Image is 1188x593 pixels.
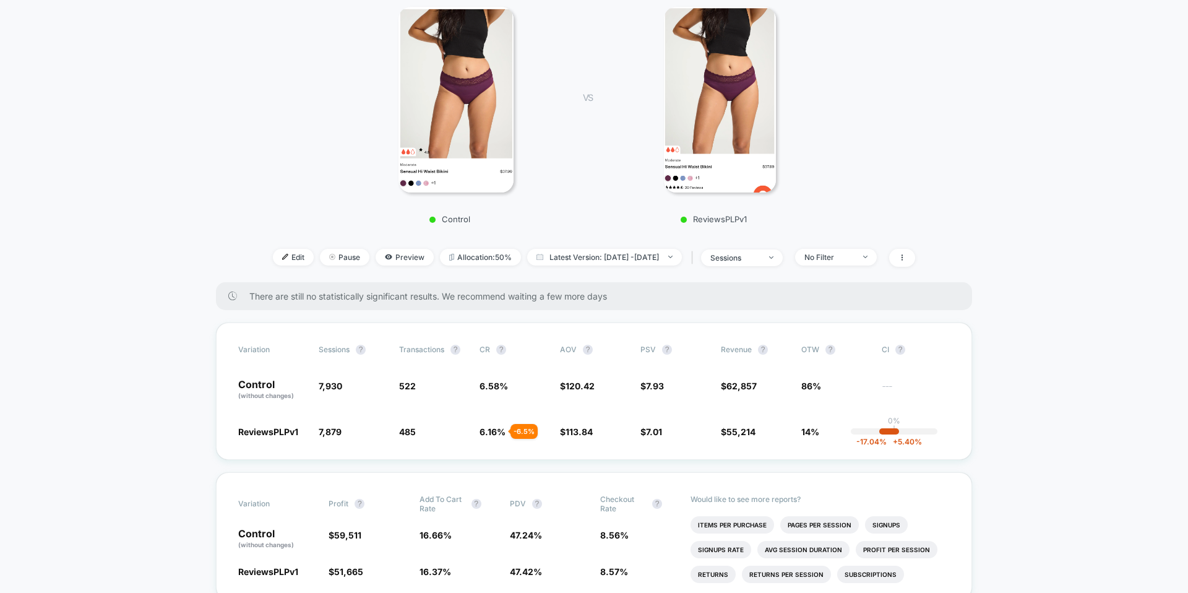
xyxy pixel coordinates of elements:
[804,253,854,262] div: No Filter
[238,495,306,513] span: Variation
[640,426,662,437] span: $
[566,426,593,437] span: 113.84
[882,345,950,355] span: CI
[238,426,298,437] span: ReviewsPLPv1
[329,566,363,577] span: $
[273,249,314,266] span: Edit
[895,345,905,355] button: ?
[480,381,508,391] span: 6.58 %
[640,381,664,391] span: $
[480,345,490,354] span: CR
[691,516,774,534] li: Items Per Purchase
[691,495,950,504] p: Would like to see more reports?
[801,426,819,437] span: 14%
[527,249,682,266] span: Latest Version: [DATE] - [DATE]
[356,345,366,355] button: ?
[600,530,629,540] span: 8.56 %
[758,345,768,355] button: ?
[440,249,521,266] span: Allocation: 50%
[238,566,298,577] span: ReviewsPLPv1
[662,345,672,355] button: ?
[510,530,542,540] span: 47.24 %
[801,381,821,391] span: 86%
[688,249,701,267] span: |
[399,426,416,437] span: 485
[399,345,444,354] span: Transactions
[887,437,922,446] span: 5.40 %
[605,214,822,224] p: ReviewsPLPv1
[238,529,316,550] p: Control
[668,256,673,258] img: end
[449,254,454,261] img: rebalance
[769,256,773,259] img: end
[780,516,859,534] li: Pages Per Session
[238,541,294,548] span: (without changes)
[420,495,465,513] span: Add To Cart Rate
[691,541,751,558] li: Signups Rate
[646,381,664,391] span: 7.93
[560,345,577,354] span: AOV
[238,379,306,400] p: Control
[726,381,757,391] span: 62,857
[856,437,887,446] span: -17.04 %
[420,566,451,577] span: 16.37 %
[420,530,452,540] span: 16.66 %
[532,499,542,509] button: ?
[342,214,558,224] p: Control
[742,566,831,583] li: Returns Per Session
[640,345,656,354] span: PSV
[664,7,776,193] img: ReviewsPLPv1 main
[600,566,628,577] span: 8.57 %
[721,381,757,391] span: $
[560,426,593,437] span: $
[710,253,760,262] div: sessions
[510,424,538,439] div: - 6.5 %
[888,416,900,425] p: 0%
[450,345,460,355] button: ?
[399,381,416,391] span: 522
[583,345,593,355] button: ?
[583,92,593,103] span: VS
[726,426,755,437] span: 55,214
[355,499,364,509] button: ?
[721,345,752,354] span: Revenue
[646,426,662,437] span: 7.01
[882,383,950,400] span: ---
[249,291,947,301] span: There are still no statistically significant results. We recommend waiting a few more days
[510,499,526,508] span: PDV
[238,392,294,399] span: (without changes)
[856,541,937,558] li: Profit Per Session
[496,345,506,355] button: ?
[319,345,350,354] span: Sessions
[691,566,736,583] li: Returns
[510,566,542,577] span: 47.42 %
[863,256,867,258] img: end
[319,381,342,391] span: 7,930
[480,426,506,437] span: 6.16 %
[721,426,755,437] span: $
[320,249,369,266] span: Pause
[560,381,595,391] span: $
[536,254,543,260] img: calendar
[329,499,348,508] span: Profit
[837,566,904,583] li: Subscriptions
[329,254,335,260] img: end
[334,530,361,540] span: 59,511
[319,426,342,437] span: 7,879
[566,381,595,391] span: 120.42
[865,516,908,534] li: Signups
[600,495,646,513] span: Checkout Rate
[801,345,869,355] span: OTW
[757,541,850,558] li: Avg Session Duration
[652,499,662,509] button: ?
[825,345,835,355] button: ?
[893,437,898,446] span: +
[329,530,361,540] span: $
[238,345,306,355] span: Variation
[376,249,434,266] span: Preview
[471,499,481,509] button: ?
[282,254,288,260] img: edit
[334,566,363,577] span: 51,665
[398,7,514,193] img: Control main
[893,425,895,435] p: |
